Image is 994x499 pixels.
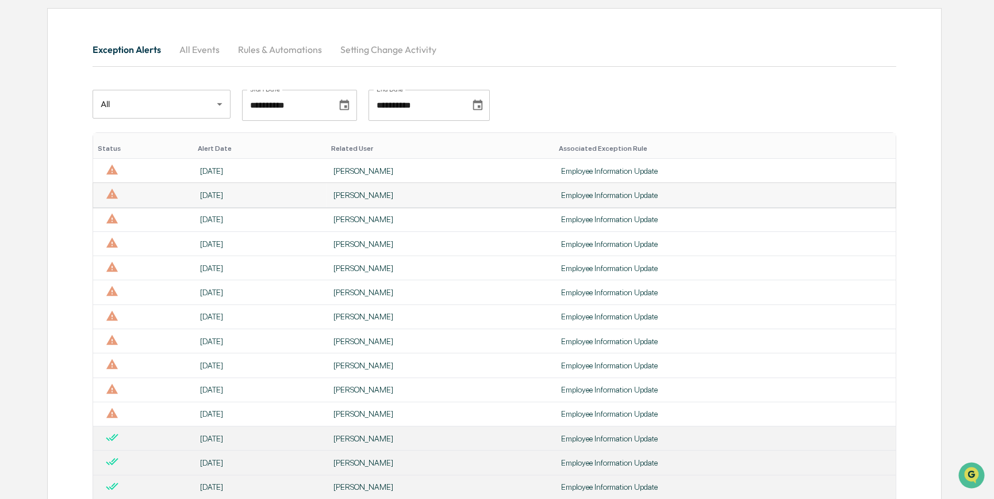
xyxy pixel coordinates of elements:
[561,215,889,224] div: Employee Information Update
[331,144,550,153] div: Toggle SortBy
[11,146,21,155] div: 🖐️
[561,312,889,321] div: Employee Information Update
[333,239,547,249] div: [PERSON_NAME]
[333,215,547,224] div: [PERSON_NAME]
[333,312,547,321] div: [PERSON_NAME]
[7,140,79,161] a: 🖐️Preclearance
[957,461,988,492] iframe: Open customer support
[23,167,72,178] span: Data Lookup
[79,140,147,161] a: 🗄️Attestations
[561,409,889,418] div: Employee Information Update
[81,195,139,204] a: Powered byPylon
[333,264,547,273] div: [PERSON_NAME]
[200,409,320,418] div: [DATE]
[198,144,322,153] div: Toggle SortBy
[7,162,77,183] a: 🔎Data Lookup
[331,36,446,63] button: Setting Change Activity
[561,166,889,176] div: Employee Information Update
[333,482,547,492] div: [PERSON_NAME]
[200,482,320,492] div: [DATE]
[333,385,547,394] div: [PERSON_NAME]
[95,145,143,157] span: Attestations
[200,264,320,273] div: [DATE]
[333,288,547,297] div: [PERSON_NAME]
[200,166,320,176] div: [DATE]
[229,36,331,63] button: Rules & Automations
[333,361,547,370] div: [PERSON_NAME]
[561,434,889,443] div: Employee Information Update
[559,144,891,153] div: Toggle SortBy
[93,89,231,120] div: All
[333,458,547,467] div: [PERSON_NAME]
[561,288,889,297] div: Employee Information Update
[195,92,209,105] button: Start new chat
[200,385,320,394] div: [DATE]
[561,385,889,394] div: Employee Information Update
[561,458,889,467] div: Employee Information Update
[333,337,547,346] div: [PERSON_NAME]
[200,458,320,467] div: [DATE]
[333,409,547,418] div: [PERSON_NAME]
[39,88,189,100] div: Start new chat
[333,94,355,116] button: Choose date, selected date is Jan 1, 2024
[561,337,889,346] div: Employee Information Update
[200,337,320,346] div: [DATE]
[200,191,320,200] div: [DATE]
[11,88,32,109] img: 1746055101610-c473b297-6a78-478c-a979-82029cc54cd1
[467,94,489,116] button: Choose date, selected date is Dec 31, 2025
[200,215,320,224] div: [DATE]
[377,85,404,94] label: End Date
[561,264,889,273] div: Employee Information Update
[98,144,189,153] div: Toggle SortBy
[39,100,145,109] div: We're available if you need us!
[200,288,320,297] div: [DATE]
[83,146,93,155] div: 🗄️
[250,85,280,94] label: Start Date
[200,361,320,370] div: [DATE]
[561,482,889,492] div: Employee Information Update
[200,239,320,249] div: [DATE]
[333,434,547,443] div: [PERSON_NAME]
[23,145,74,157] span: Preclearance
[93,36,897,63] div: secondary tabs example
[170,36,229,63] button: All Events
[11,24,209,43] p: How can we help?
[561,191,889,200] div: Employee Information Update
[200,312,320,321] div: [DATE]
[93,36,170,63] button: Exception Alerts
[200,434,320,443] div: [DATE]
[561,239,889,249] div: Employee Information Update
[561,361,889,370] div: Employee Information Update
[11,168,21,177] div: 🔎
[114,195,139,204] span: Pylon
[333,191,547,200] div: [PERSON_NAME]
[333,166,547,176] div: [PERSON_NAME]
